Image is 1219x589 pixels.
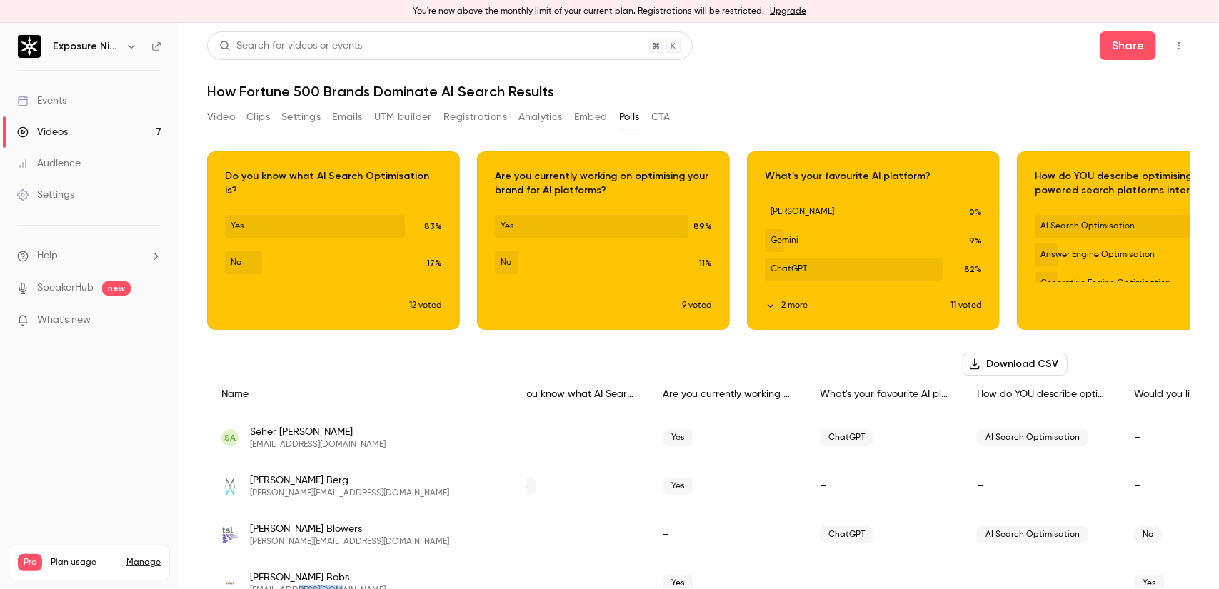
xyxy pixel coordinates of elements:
[518,106,563,129] button: Analytics
[619,106,640,129] button: Polls
[250,570,386,585] span: [PERSON_NAME] Bobs
[963,353,1068,376] button: Download CSV
[663,429,693,446] span: Yes
[374,106,432,129] button: UTM builder
[963,462,1120,510] div: –
[221,478,239,495] img: renthomes123.com
[37,281,94,296] a: SpeakerHub
[246,106,270,129] button: Clips
[977,526,1088,543] span: AI Search Optimisation
[250,473,449,488] span: [PERSON_NAME] Berg
[53,39,120,54] h6: Exposure Ninja
[207,106,235,129] button: Video
[250,425,386,439] span: Seher [PERSON_NAME]
[648,376,806,413] div: Are you currently working on optimising your brand for AI platforms?
[17,125,68,139] div: Videos
[963,376,1120,413] div: How do YOU describe optimising for AI-powered search platforms internally?
[17,94,66,108] div: Events
[18,554,42,571] span: Pro
[17,248,161,263] li: help-dropdown-opener
[250,536,449,548] span: [PERSON_NAME][EMAIL_ADDRESS][DOMAIN_NAME]
[221,526,239,543] img: tsllighting.com
[281,106,321,129] button: Settings
[820,429,873,446] span: ChatGPT
[491,510,648,559] div: –
[102,281,131,296] span: new
[806,462,963,510] div: –
[648,510,806,559] div: –
[332,106,362,129] button: Emails
[443,106,507,129] button: Registrations
[17,188,74,202] div: Settings
[250,522,449,536] span: [PERSON_NAME] Blowers
[651,106,671,129] button: CTA
[37,313,91,328] span: What's new
[663,478,693,495] span: Yes
[126,557,161,568] a: Manage
[37,248,58,263] span: Help
[18,35,41,58] img: Exposure Ninja
[770,6,806,17] a: Upgrade
[17,156,81,171] div: Audience
[491,376,648,413] div: Do you know what AI Search Optimisation is?
[1100,31,1156,60] button: Share
[1134,526,1162,543] span: No
[977,429,1088,446] span: AI Search Optimisation
[765,299,950,312] button: 2 more
[207,83,1190,100] h1: How Fortune 500 Brands Dominate AI Search Results
[207,376,527,413] div: Name
[1168,34,1190,57] button: Top Bar Actions
[806,376,963,413] div: What's your favourite AI platform?
[250,439,386,450] span: [EMAIL_ADDRESS][DOMAIN_NAME]
[51,557,118,568] span: Plan usage
[820,526,873,543] span: ChatGPT
[219,39,362,54] div: Search for videos or events
[574,106,608,129] button: Embed
[224,431,236,444] span: SA
[491,413,648,463] div: –
[250,488,449,499] span: [PERSON_NAME][EMAIL_ADDRESS][DOMAIN_NAME]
